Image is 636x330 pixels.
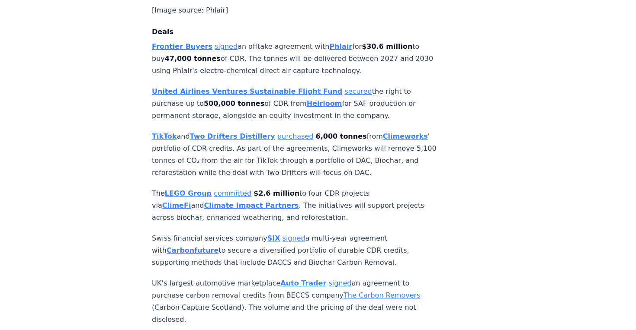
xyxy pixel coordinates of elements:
[344,87,372,95] a: secured
[328,279,351,287] a: signed
[152,132,177,140] a: TikTok
[152,41,438,77] p: an offtake agreement with for to buy of CDR. The tonnes will be delivered between 2027 and 2030 u...
[152,277,438,326] p: UK’s largest automotive marketplace an agreement to purchase carbon removal credits from BECCS co...
[165,189,212,197] a: LEGO Group
[152,130,438,179] p: and from ' portfolio of CDR credits. As part of the agreements, Climeworks will remove 5,100 tonn...
[204,99,264,108] strong: 500,000 tonnes
[254,189,299,197] strong: $2.6 million
[329,42,352,51] a: Phlair
[162,201,191,209] a: ClimeFi
[344,291,420,299] a: The Carbon Removers
[204,201,299,209] a: Climate Impact Partners
[215,42,238,51] a: signed
[277,132,314,140] a: purchased
[152,86,438,122] p: the right to purchase up to of CDR from for SAF production or permanent storage, alongside an equ...
[152,87,342,95] a: United Airlines Ventures Sustainable Flight Fund
[283,234,305,242] a: signed
[152,28,173,36] strong: Deals
[165,54,221,63] strong: 47,000 tonnes
[316,132,367,140] strong: 6,000 tonnes
[167,246,218,254] a: Carbonfuture
[190,132,275,140] a: Two Drifters Distillery
[152,42,212,51] a: Frontier Buyers
[152,187,438,224] p: The to four CDR projects via and . The initiatives will support projects across biochar, enhanced...
[152,232,438,269] p: Swiss financial services company a multi-year agreement with to secure a diversified portfolio of...
[280,279,326,287] a: Auto Trader
[152,4,438,16] p: [Image source: Phlair]
[267,234,280,242] a: SIX
[362,42,412,51] strong: $30.6 million
[307,99,342,108] a: Heirloom
[383,132,428,140] a: Climeworks
[214,189,251,197] a: committed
